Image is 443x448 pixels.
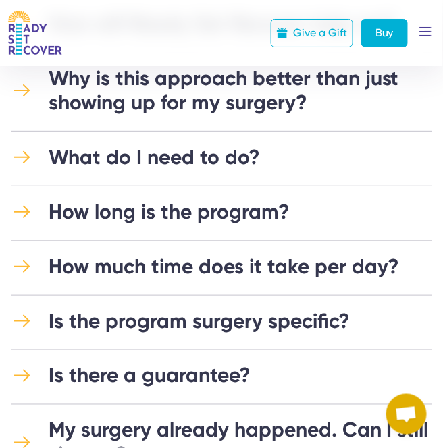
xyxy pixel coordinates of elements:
div: Open chat [386,394,427,435]
div: Why is this approach better than just showing up for my surgery? [49,66,432,115]
div: Give a Gift [293,25,347,41]
div: How long is the program? [49,200,290,224]
div: Is there a guarantee? [49,364,251,388]
a: Buy [361,19,408,47]
div: Is the program surgery specific? [49,309,350,333]
img: RSR [8,11,62,55]
a: Give a Gift [271,19,353,47]
div: Buy [375,25,394,41]
div: How much time does it take per day? [49,254,400,279]
div: What do I need to do? [49,145,260,169]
